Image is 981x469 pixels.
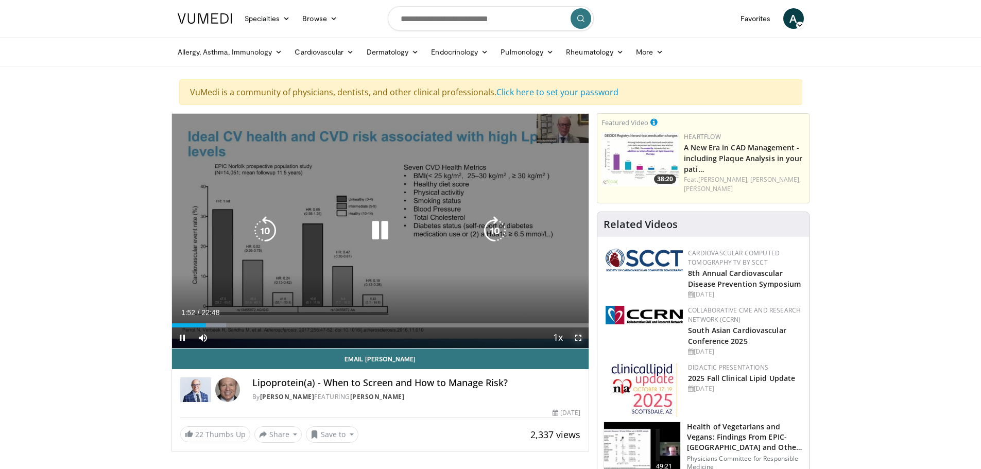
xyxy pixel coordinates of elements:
img: Dr. Robert S. Rosenson [180,377,211,402]
span: 1:52 [181,308,195,317]
button: Fullscreen [568,327,589,348]
div: Didactic Presentations [688,363,801,372]
a: Cardiovascular Computed Tomography TV by SCCT [688,249,780,267]
a: [PERSON_NAME], [698,175,749,184]
div: By FEATURING [252,392,581,402]
h4: Lipoprotein(a) - When to Screen and How to Manage Risk? [252,377,581,389]
div: Feat. [684,175,805,194]
button: Pause [172,327,193,348]
a: Allergy, Asthma, Immunology [171,42,289,62]
a: [PERSON_NAME] [350,392,405,401]
a: Specialties [238,8,297,29]
a: 8th Annual Cardiovascular Disease Prevention Symposium [688,268,801,289]
h3: Health of Vegetarians and Vegans: Findings From EPIC-[GEOGRAPHIC_DATA] and Othe… [687,422,803,453]
a: More [630,42,669,62]
a: Email [PERSON_NAME] [172,349,589,369]
img: a04ee3ba-8487-4636-b0fb-5e8d268f3737.png.150x105_q85_autocrop_double_scale_upscale_version-0.2.png [606,306,683,324]
img: Avatar [215,377,240,402]
small: Featured Video [601,118,648,127]
img: VuMedi Logo [178,13,232,24]
video-js: Video Player [172,114,589,349]
a: 22 Thumbs Up [180,426,250,442]
a: Browse [296,8,343,29]
div: VuMedi is a community of physicians, dentists, and other clinical professionals. [179,79,802,105]
img: 738d0e2d-290f-4d89-8861-908fb8b721dc.150x105_q85_crop-smart_upscale.jpg [601,132,679,186]
span: 38:20 [654,175,676,184]
a: 2025 Fall Clinical Lipid Update [688,373,795,383]
a: Cardiovascular [288,42,360,62]
a: Dermatology [360,42,425,62]
a: [PERSON_NAME], [750,175,801,184]
a: [PERSON_NAME] [260,392,315,401]
span: 22 [195,429,203,439]
button: Share [254,426,302,443]
h4: Related Videos [604,218,678,231]
span: 2,337 views [530,428,580,441]
span: / [198,308,200,317]
div: Progress Bar [172,323,589,327]
a: Heartflow [684,132,721,141]
img: d65bce67-f81a-47c5-b47d-7b8806b59ca8.jpg.150x105_q85_autocrop_double_scale_upscale_version-0.2.jpg [611,363,678,417]
div: [DATE] [553,408,580,418]
a: South Asian Cardiovascular Conference 2025 [688,325,786,346]
button: Save to [306,426,358,443]
a: A [783,8,804,29]
a: [PERSON_NAME] [684,184,733,193]
span: 22:48 [201,308,219,317]
a: Endocrinology [425,42,494,62]
a: Collaborative CME and Research Network (CCRN) [688,306,801,324]
img: 51a70120-4f25-49cc-93a4-67582377e75f.png.150x105_q85_autocrop_double_scale_upscale_version-0.2.png [606,249,683,271]
a: Pulmonology [494,42,560,62]
a: Rheumatology [560,42,630,62]
input: Search topics, interventions [388,6,594,31]
button: Playback Rate [547,327,568,348]
div: [DATE] [688,290,801,299]
button: Mute [193,327,213,348]
a: A New Era in CAD Management - including Plaque Analysis in your pati… [684,143,802,174]
div: [DATE] [688,384,801,393]
a: 38:20 [601,132,679,186]
div: [DATE] [688,347,801,356]
a: Favorites [734,8,777,29]
a: Click here to set your password [496,86,618,98]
